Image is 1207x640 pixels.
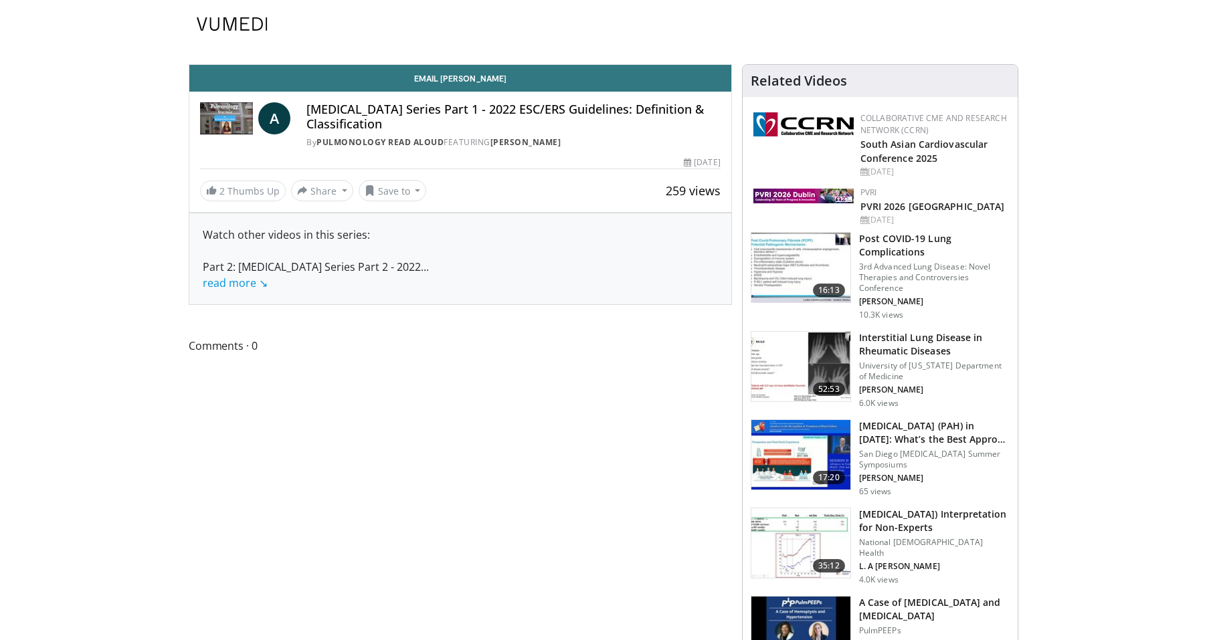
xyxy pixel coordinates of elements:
a: 17:20 [MEDICAL_DATA] (PAH) in [DATE]: What’s the Best Appro… San Diego [MEDICAL_DATA] Summer Symp... [751,419,1010,497]
p: University of [US_STATE] Department of Medicine [859,360,1010,382]
img: 667297da-f7fe-4586-84bf-5aeb1aa9adcb.150x105_q85_crop-smart_upscale.jpg [751,233,850,302]
img: 26f678e4-4e89-4aa0-bcfd-d0ab778d816e.150x105_q85_crop-smart_upscale.jpg [751,420,850,490]
div: [DATE] [860,166,1007,178]
p: Nick H. Kim [859,473,1010,484]
a: 35:12 [MEDICAL_DATA]) Interpretation for Non-Experts National [DEMOGRAPHIC_DATA] Health L. A [PER... [751,508,1010,585]
a: 16:13 Post COVID-19 Lung Complications 3rd Advanced Lung Disease: Novel Therapies and Controversi... [751,232,1010,320]
div: Watch other videos in this series: Part 2: [MEDICAL_DATA] Series Part 2 - 2022 [203,227,718,291]
a: 2 Thumbs Up [200,181,286,201]
p: 10.3K views [859,310,903,320]
h4: Related Videos [751,73,847,89]
p: 6.0K views [859,398,899,409]
img: Pulmonology Read Aloud [200,102,253,134]
img: 9d501fbd-9974-4104-9b57-c5e924c7b363.150x105_q85_crop-smart_upscale.jpg [751,332,850,401]
span: Comments 0 [189,337,732,354]
h3: Post COVID-19 Lung Complications [859,232,1010,259]
span: 259 views [666,183,721,199]
img: a04ee3ba-8487-4636-b0fb-5e8d268f3737.png.150x105_q85_autocrop_double_scale_upscale_version-0.2.png [753,112,854,136]
img: 33783847-ac93-4ca7-89f8-ccbd48ec16ca.webp.150x105_q85_autocrop_double_scale_upscale_version-0.2.jpg [753,189,854,203]
a: South Asian Cardiovascular Conference 2025 [860,138,988,165]
span: 17:20 [813,471,845,484]
div: [DATE] [684,156,720,169]
span: ... [203,259,429,290]
a: PVRI 2026 [GEOGRAPHIC_DATA] [860,200,1005,213]
p: Maria Padilla [859,296,1010,307]
p: 4.0K views [859,574,899,585]
div: [DATE] [860,214,1007,226]
h4: [MEDICAL_DATA] Series Part 1 - 2022 ESC/ERS Guidelines: Definition & Classification [306,102,720,131]
a: read more ↘ [203,276,268,290]
h3: [MEDICAL_DATA]) Interpretation for Non-Experts [859,508,1010,534]
p: Laurie A Manka [859,561,1010,572]
img: 5f03c68a-e0af-4383-b154-26e6cfb93aa0.150x105_q85_crop-smart_upscale.jpg [751,508,850,578]
button: Share [291,180,353,201]
p: PulmPEEPs [859,625,1010,636]
span: 52:53 [813,383,845,396]
p: 65 views [859,486,892,497]
p: Melissa Griffith [859,385,1010,395]
span: 2 [219,185,225,197]
a: Email [PERSON_NAME] [189,65,731,92]
a: Pulmonology Read Aloud [316,136,444,148]
p: San Diego [MEDICAL_DATA] Summer Symposiums [859,449,1010,470]
a: PVRI [860,187,877,198]
h3: Interstitial Lung Disease in Rheumatic Diseases [859,331,1010,358]
img: VuMedi Logo [197,17,268,31]
a: A [258,102,290,134]
p: National [DEMOGRAPHIC_DATA] Health [859,537,1010,558]
span: 35:12 [813,559,845,572]
h3: Pulmonary Arterial Hypertension (PAH) in 2025: What’s the Best Approach? [859,419,1010,446]
span: 16:13 [813,284,845,297]
p: 3rd Advanced Lung Disease: Novel Therapies and Controversies Conference [859,261,1010,294]
h3: A Case of [MEDICAL_DATA] and [MEDICAL_DATA] [859,596,1010,623]
a: [PERSON_NAME] [490,136,561,148]
div: By FEATURING [306,136,720,148]
a: Collaborative CME and Research Network (CCRN) [860,112,1007,136]
a: 52:53 Interstitial Lung Disease in Rheumatic Diseases University of [US_STATE] Department of Medi... [751,331,1010,409]
button: Save to [359,180,427,201]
